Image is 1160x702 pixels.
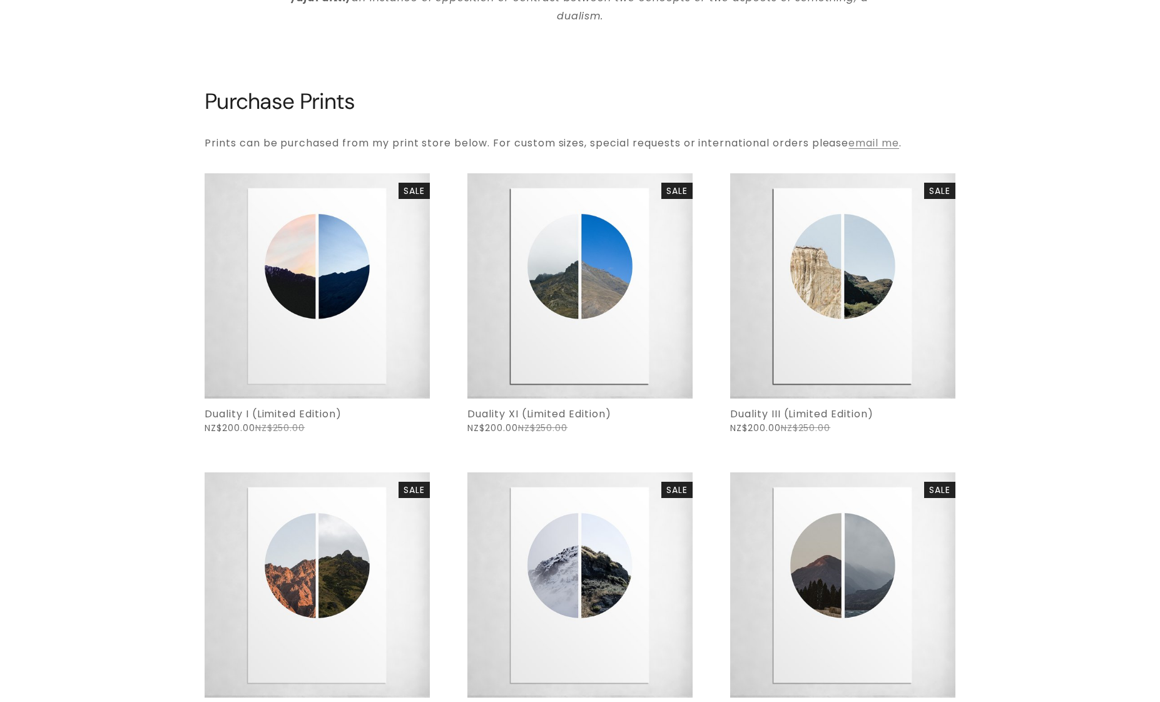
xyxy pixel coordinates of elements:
[730,422,955,434] div: NZ$200.00
[848,136,899,150] a: email me
[255,422,305,434] span: NZ$250.00
[205,135,955,153] p: Prints can be purchased from my print store below. For custom sizes, special requests or internat...
[205,407,342,421] a: Duality I (Limited Edition)
[781,422,831,434] span: NZ$250.00
[467,422,693,434] div: NZ$200.00
[205,422,430,434] div: NZ$200.00
[518,422,568,434] span: NZ$250.00
[467,407,611,421] a: Duality XI (Limited Edition)
[730,407,873,421] a: Duality III (Limited Edition)
[205,89,955,114] h2: Purchase Prints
